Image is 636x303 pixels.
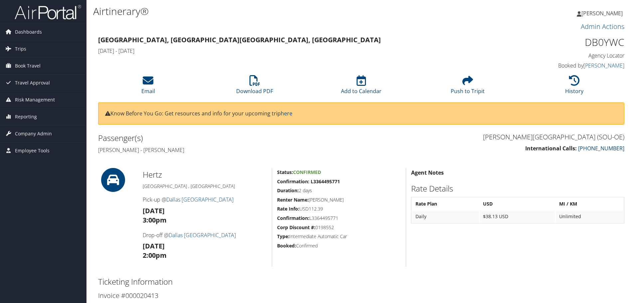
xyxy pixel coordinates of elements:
[15,58,41,74] span: Book Travel
[578,145,624,152] a: [PHONE_NUMBER]
[15,91,55,108] span: Risk Management
[500,52,624,59] h4: Agency Locator
[412,211,479,223] td: Daily
[556,211,623,223] td: Unlimited
[143,251,167,260] strong: 2:00pm
[500,62,624,69] h4: Booked by
[98,146,356,154] h4: [PERSON_NAME] - [PERSON_NAME]
[341,79,382,95] a: Add to Calendar
[143,231,267,239] h4: Drop-off @
[281,110,292,117] a: here
[277,206,299,212] strong: Rate Info:
[451,79,485,95] a: Push to Tripit
[15,4,81,20] img: airportal-logo.png
[277,206,401,212] h5: USD112.39
[277,197,401,203] h5: [PERSON_NAME]
[293,169,321,175] span: Confirmed
[556,198,623,210] th: MI / KM
[93,4,451,18] h1: Airtinerary®
[143,183,267,190] h5: [GEOGRAPHIC_DATA] , [GEOGRAPHIC_DATA]
[98,291,624,300] h3: Invoice #000020413
[480,198,555,210] th: USD
[581,10,623,17] span: [PERSON_NAME]
[577,3,629,23] a: [PERSON_NAME]
[143,169,267,180] h2: Hertz
[277,187,401,194] h5: 2 days
[277,233,289,239] strong: Type:
[412,198,479,210] th: Rate Plan
[105,109,617,118] p: Know Before You Go: Get resources and info for your upcoming trip
[411,183,624,194] h2: Rate Details
[143,206,165,215] strong: [DATE]
[98,276,624,287] h2: Ticketing Information
[277,224,401,231] h5: 0198552
[277,233,401,240] h5: Intermediate Automatic Car
[480,211,555,223] td: $38.13 USD
[143,241,165,250] strong: [DATE]
[583,62,624,69] a: [PERSON_NAME]
[411,169,444,176] strong: Agent Notes
[277,215,309,221] strong: Confirmation:
[277,215,401,222] h5: L3364495771
[166,196,234,203] a: Dallas [GEOGRAPHIC_DATA]
[500,35,624,49] h1: DB0YWC
[277,178,340,185] strong: Confirmation: L3364495771
[143,216,167,225] strong: 3:00pm
[525,145,577,152] strong: International Calls:
[581,22,624,31] a: Admin Actions
[98,35,381,44] strong: [GEOGRAPHIC_DATA], [GEOGRAPHIC_DATA] [GEOGRAPHIC_DATA], [GEOGRAPHIC_DATA]
[141,79,155,95] a: Email
[143,196,267,203] h4: Pick-up @
[277,169,293,175] strong: Status:
[15,41,26,57] span: Trips
[277,187,299,194] strong: Duration:
[15,125,52,142] span: Company Admin
[236,79,273,95] a: Download PDF
[277,197,309,203] strong: Renter Name:
[15,108,37,125] span: Reporting
[15,24,42,40] span: Dashboards
[366,132,624,142] h3: [PERSON_NAME][GEOGRAPHIC_DATA] (SOU-OE)
[169,231,236,239] a: Dallas [GEOGRAPHIC_DATA]
[98,132,356,144] h2: Passenger(s)
[15,142,50,159] span: Employee Tools
[277,242,296,249] strong: Booked:
[277,224,315,230] strong: Corp Discount #:
[565,79,583,95] a: History
[15,75,50,91] span: Travel Approval
[98,47,490,55] h4: [DATE] - [DATE]
[277,242,401,249] h5: Confirmed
